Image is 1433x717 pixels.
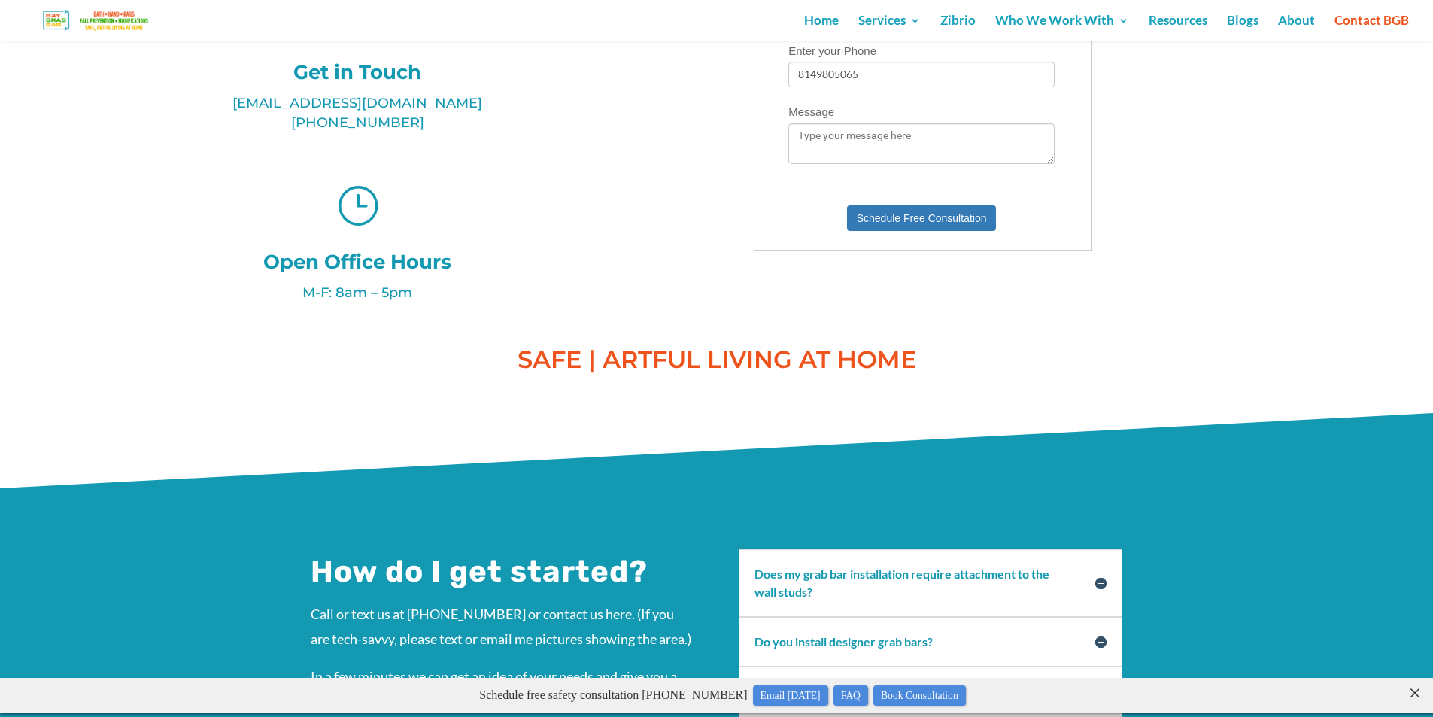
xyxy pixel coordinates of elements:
[788,99,1084,123] label: Message
[491,342,943,378] p: SAFE | ARTFUL LIVING AT HOME
[1334,15,1409,41] a: Contact BGB
[833,8,868,28] a: FAQ
[311,549,694,602] h2: How do I get started?
[804,15,839,41] a: Home
[754,565,1107,601] h5: Does my grab bar installation require attachment to the wall studs?
[36,93,679,132] p: [EMAIL_ADDRESS][DOMAIN_NAME] [PHONE_NUMBER]
[788,62,1055,87] input: Phone
[754,633,1107,651] h5: Do you install designer grab bars?
[36,283,679,302] p: M-F: 8am – 5pm
[995,15,1129,41] a: Who We Work With
[1407,4,1422,18] close: ×
[940,15,976,41] a: Zibrio
[263,250,451,274] span: Open Office Hours
[36,6,1409,29] p: Schedule free safety consultation [PHONE_NUMBER]
[753,8,828,28] a: Email [DATE]
[873,8,966,28] a: Book Consultation
[26,7,168,33] img: Bay Grab Bar
[1227,15,1258,41] a: Blogs
[1278,15,1315,41] a: About
[1149,15,1207,41] a: Resources
[336,184,378,226] span: }
[788,38,1084,62] label: Enter your Phone
[858,15,921,41] a: Services
[293,60,421,84] span: Get in Touch
[311,602,694,664] p: Call or text us at [PHONE_NUMBER] or contact us here. (If you are tech-savvy, please text or emai...
[847,205,997,231] button: Schedule Free Consultation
